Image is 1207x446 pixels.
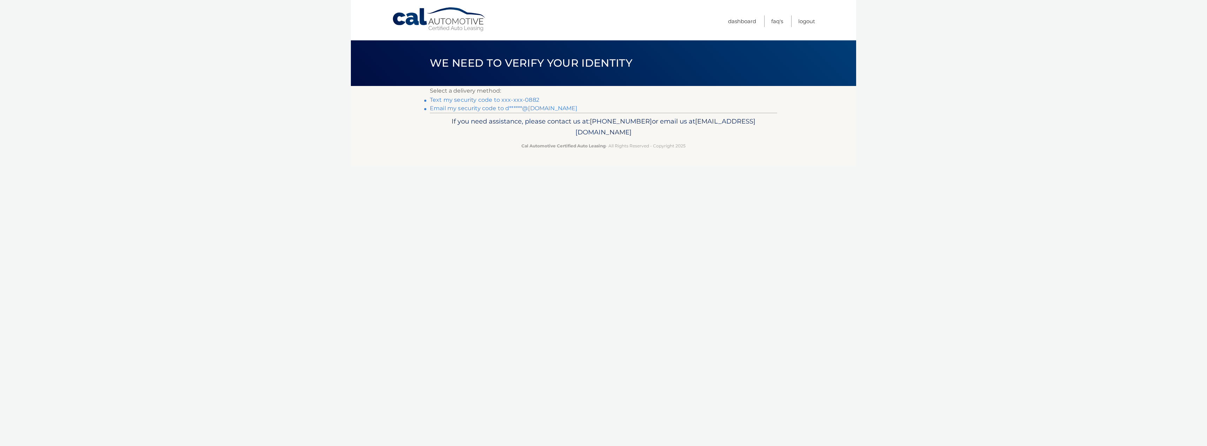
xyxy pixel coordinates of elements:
a: Logout [798,15,815,27]
strong: Cal Automotive Certified Auto Leasing [521,143,606,148]
a: Email my security code to d******@[DOMAIN_NAME] [430,105,578,112]
p: Select a delivery method: [430,86,777,96]
p: - All Rights Reserved - Copyright 2025 [434,142,773,149]
a: Dashboard [728,15,756,27]
a: Text my security code to xxx-xxx-0882 [430,96,539,103]
a: Cal Automotive [392,7,487,32]
a: FAQ's [771,15,783,27]
span: We need to verify your identity [430,56,632,69]
span: [PHONE_NUMBER] [590,117,652,125]
p: If you need assistance, please contact us at: or email us at [434,116,773,138]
